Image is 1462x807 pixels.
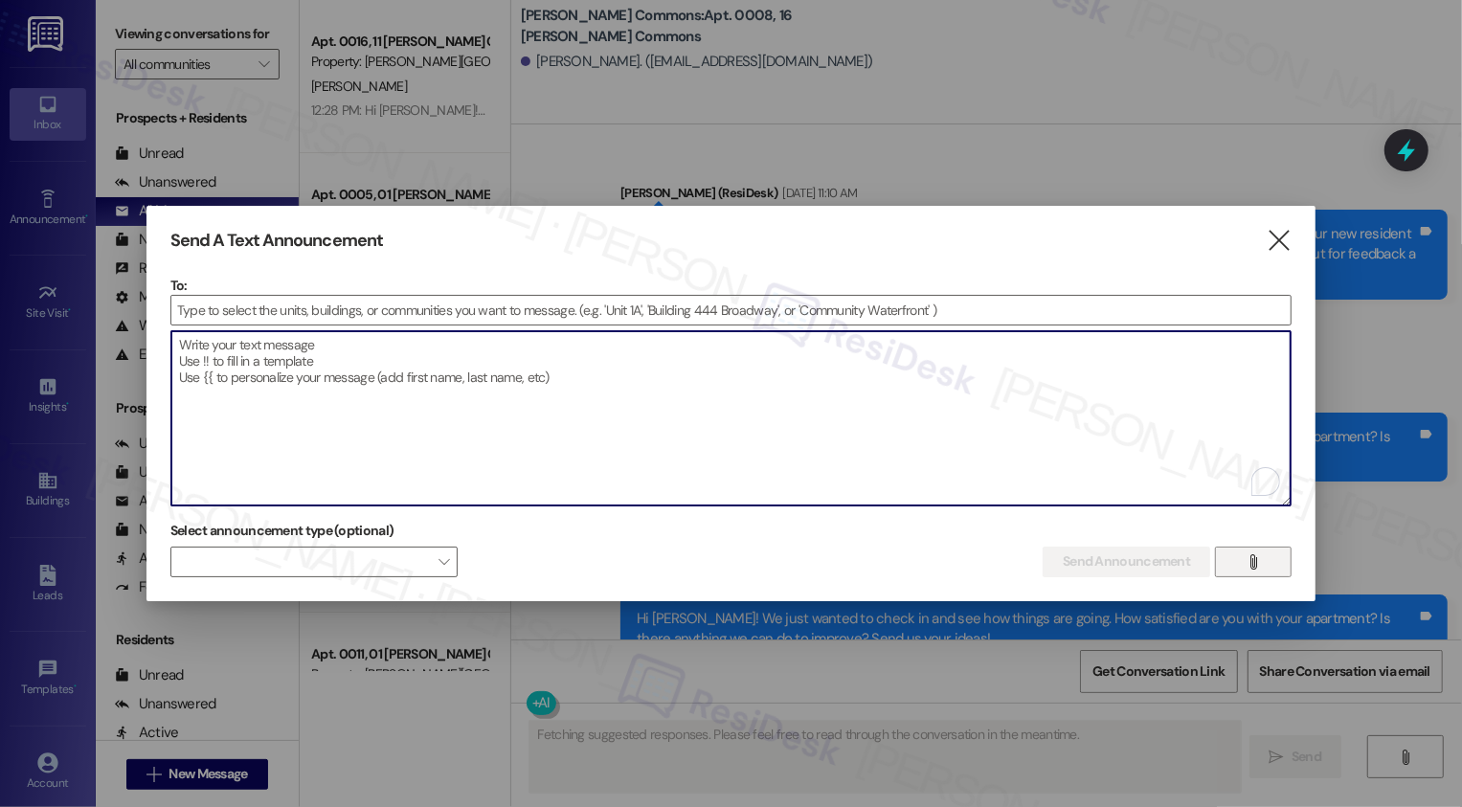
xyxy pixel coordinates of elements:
[170,230,383,252] h3: Send A Text Announcement
[1247,554,1261,570] i: 
[170,516,394,546] label: Select announcement type (optional)
[170,330,1293,506] div: To enrich screen reader interactions, please activate Accessibility in Grammarly extension settings
[171,296,1292,325] input: Type to select the units, buildings, or communities you want to message. (e.g. 'Unit 1A', 'Buildi...
[1267,231,1293,251] i: 
[1043,547,1210,577] button: Send Announcement
[170,276,1293,295] p: To:
[171,331,1292,505] textarea: To enrich screen reader interactions, please activate Accessibility in Grammarly extension settings
[1063,551,1190,572] span: Send Announcement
